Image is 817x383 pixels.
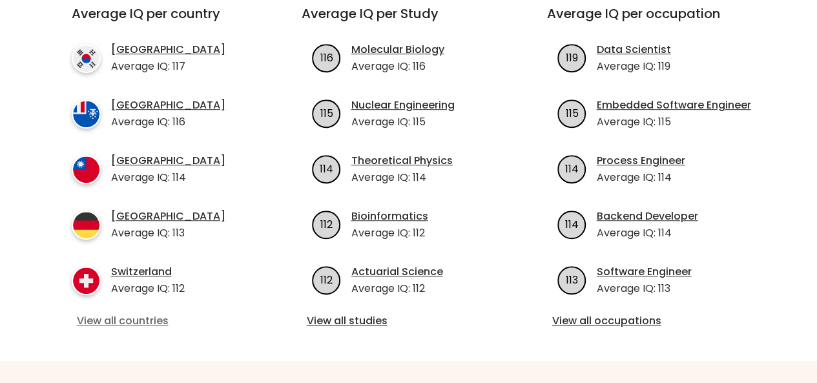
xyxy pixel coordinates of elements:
img: country [72,266,101,295]
a: Theoretical Physics [351,153,453,169]
h3: Average IQ per country [72,6,255,37]
p: Average IQ: 114 [111,170,225,185]
a: Bioinformatics [351,209,428,224]
img: country [72,44,101,73]
img: country [72,155,101,184]
text: 112 [320,216,333,231]
p: Average IQ: 119 [597,59,671,74]
p: Average IQ: 115 [597,114,751,130]
text: 114 [565,216,579,231]
text: 113 [566,272,578,287]
p: Average IQ: 116 [351,59,444,74]
img: country [72,99,101,129]
a: [GEOGRAPHIC_DATA] [111,153,225,169]
p: Average IQ: 116 [111,114,225,130]
p: Average IQ: 112 [111,281,185,296]
text: 115 [565,105,578,120]
a: Software Engineer [597,264,692,280]
a: [GEOGRAPHIC_DATA] [111,98,225,113]
text: 114 [320,161,333,176]
a: [GEOGRAPHIC_DATA] [111,209,225,224]
a: Actuarial Science [351,264,443,280]
a: View all occupations [552,313,756,329]
p: Average IQ: 117 [111,59,225,74]
a: Embedded Software Engineer [597,98,751,113]
text: 115 [320,105,333,120]
a: Molecular Biology [351,42,444,57]
a: Process Engineer [597,153,685,169]
a: View all countries [77,313,250,329]
a: Switzerland [111,264,185,280]
a: Nuclear Engineering [351,98,455,113]
text: 116 [320,50,333,65]
img: country [72,211,101,240]
a: Data Scientist [597,42,671,57]
text: 112 [320,272,333,287]
h3: Average IQ per occupation [547,6,761,37]
p: Average IQ: 112 [351,281,443,296]
a: View all studies [307,313,511,329]
text: 114 [565,161,579,176]
p: Average IQ: 115 [351,114,455,130]
h3: Average IQ per Study [302,6,516,37]
text: 119 [566,50,578,65]
p: Average IQ: 114 [597,225,698,241]
p: Average IQ: 113 [597,281,692,296]
p: Average IQ: 114 [597,170,685,185]
a: [GEOGRAPHIC_DATA] [111,42,225,57]
p: Average IQ: 113 [111,225,225,241]
a: Backend Developer [597,209,698,224]
p: Average IQ: 114 [351,170,453,185]
p: Average IQ: 112 [351,225,428,241]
